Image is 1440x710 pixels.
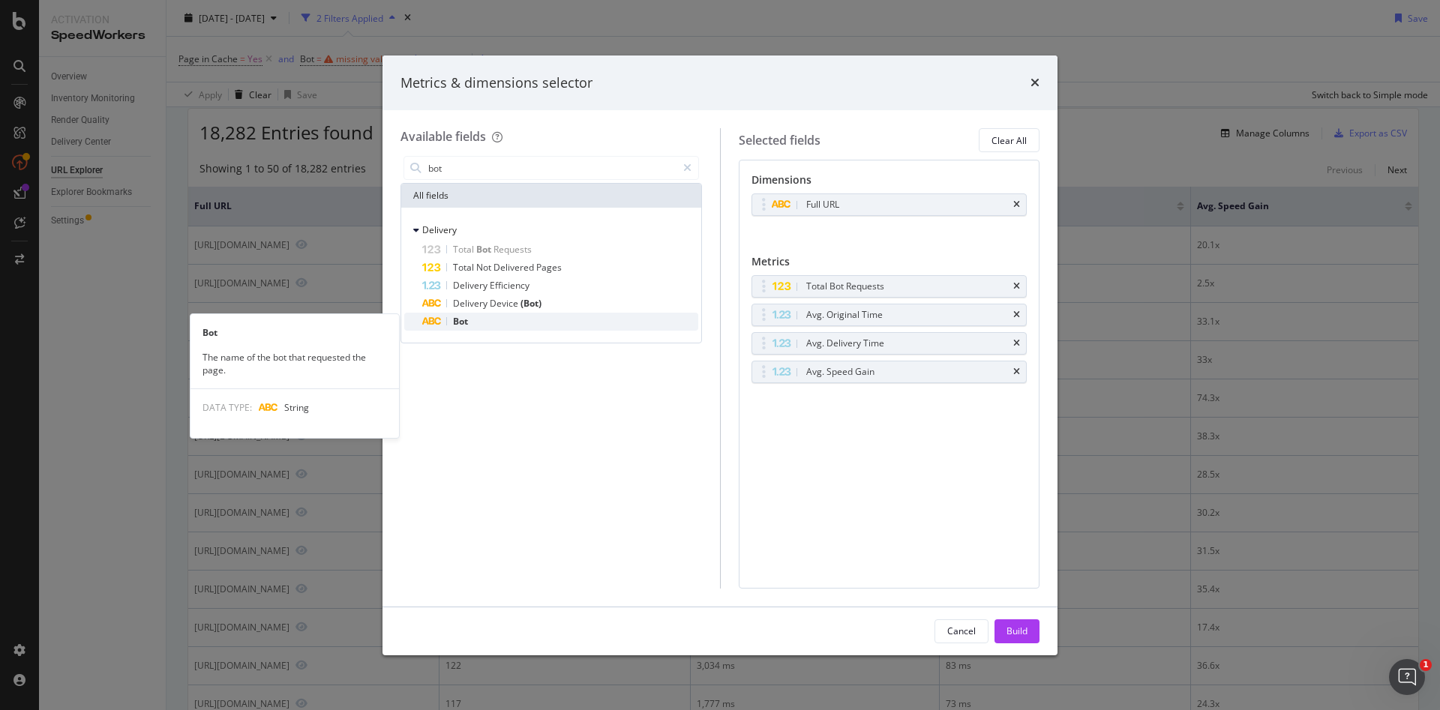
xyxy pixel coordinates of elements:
span: Delivery [453,279,490,292]
div: Total Bot Requeststimes [751,275,1027,298]
span: Delivery [453,297,490,310]
div: times [1030,73,1039,93]
input: Search by field name [427,157,676,179]
div: Clear All [991,134,1027,147]
div: Avg. Delivery Time [806,336,884,351]
span: Delivery [422,223,457,236]
span: Efficiency [490,279,529,292]
span: Requests [493,243,532,256]
div: times [1013,282,1020,291]
iframe: Intercom live chat [1389,659,1425,695]
button: Build [994,619,1039,643]
div: times [1013,339,1020,348]
div: times [1013,310,1020,319]
div: times [1013,367,1020,376]
div: Avg. Delivery Timetimes [751,332,1027,355]
span: Delivered [493,261,536,274]
span: Total [453,261,476,274]
div: times [1013,200,1020,209]
div: Total Bot Requests [806,279,884,294]
span: Total [453,243,476,256]
button: Cancel [934,619,988,643]
div: All fields [401,184,701,208]
span: Device [490,297,520,310]
span: Pages [536,261,562,274]
div: Full URL [806,197,839,212]
span: (Bot) [520,297,541,310]
div: Avg. Original Time [806,307,883,322]
div: modal [382,55,1057,655]
div: Selected fields [739,132,820,149]
div: The name of the bot that requested the page. [190,351,399,376]
div: Build [1006,625,1027,637]
div: Dimensions [751,172,1027,193]
div: Metrics & dimensions selector [400,73,592,93]
div: Avg. Speed Gain [806,364,874,379]
div: Avg. Original Timetimes [751,304,1027,326]
div: Full URLtimes [751,193,1027,216]
span: Bot [476,243,493,256]
span: Not [476,261,493,274]
button: Clear All [979,128,1039,152]
span: 1 [1420,659,1432,671]
span: Bot [453,315,468,328]
div: Cancel [947,625,976,637]
div: Available fields [400,128,486,145]
div: Metrics [751,254,1027,275]
div: Avg. Speed Gaintimes [751,361,1027,383]
div: Bot [190,326,399,339]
